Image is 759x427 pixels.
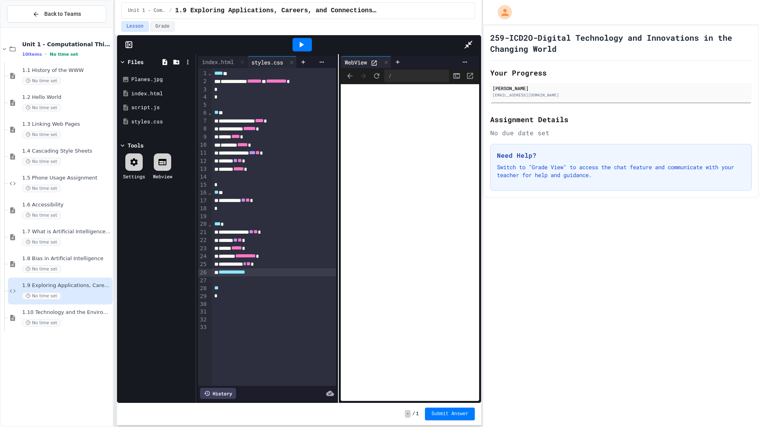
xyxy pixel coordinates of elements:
[22,319,61,327] span: No time set
[198,117,208,125] div: 7
[198,213,208,221] div: 19
[198,125,208,133] div: 8
[497,163,745,179] p: Switch to "Grade View" to access the chat feature and communicate with your teacher for help and ...
[464,70,476,82] button: Open in new tab
[198,181,208,189] div: 15
[341,58,371,66] div: WebView
[198,300,208,308] div: 30
[22,131,61,138] span: No time set
[22,309,111,316] span: 1.10 Technology and the Environment
[22,77,61,85] span: No time set
[7,6,106,23] button: Back to Teams
[22,41,111,48] span: Unit 1 - Computational Thinking and Making Connections
[425,408,475,420] button: Submit Answer
[22,158,61,165] span: No time set
[200,388,236,399] div: History
[150,21,175,32] button: Grade
[357,70,369,82] span: Forward
[198,220,208,228] div: 20
[198,58,238,66] div: index.html
[169,8,172,14] span: /
[198,205,208,213] div: 18
[128,58,143,66] div: Files
[198,141,208,149] div: 10
[490,32,752,54] h1: 259-ICD2O-Digital Technology and Innovations in the Changing World
[490,114,752,125] h2: Assignment Details
[22,265,61,273] span: No time set
[198,173,208,181] div: 14
[490,67,752,78] h2: Your Progress
[22,212,61,219] span: No time set
[341,56,391,68] div: WebView
[22,175,111,181] span: 1.5 Phone Usage Assignment
[22,185,61,192] span: No time set
[198,277,208,285] div: 27
[45,51,47,57] span: •
[208,189,212,196] span: Fold line
[371,70,383,82] button: Refresh
[198,285,208,293] div: 28
[341,84,479,401] iframe: Web Preview
[131,118,193,126] div: styles.css
[198,308,208,316] div: 31
[198,70,208,77] div: 1
[128,141,143,149] div: Tools
[128,8,166,14] span: Unit 1 - Computational Thinking and Making Connections
[693,361,751,395] iframe: chat widget
[412,411,415,417] span: /
[198,77,208,85] div: 2
[198,86,208,94] div: 3
[22,202,111,208] span: 1.6 Accessibility
[22,52,42,57] span: 10 items
[344,70,356,82] span: Back
[175,6,378,15] span: 1.9 Exploring Applications, Careers, and Connections in the Digital World
[208,70,212,76] span: Fold line
[121,21,149,32] button: Lesson
[247,56,297,68] div: styles.css
[726,395,751,419] iframe: chat widget
[405,410,411,418] span: -
[451,70,463,82] button: Console
[22,121,111,128] span: 1.3 Linking Web Pages
[431,411,468,417] span: Submit Answer
[131,76,193,83] div: Planes.jpg
[198,197,208,205] div: 17
[22,67,111,74] span: 1.1 History of the WWW
[198,293,208,300] div: 29
[208,110,212,116] span: Fold line
[489,3,514,21] div: My Account
[22,255,111,262] span: 1.8 Bias in Artificial Intelligence
[198,133,208,141] div: 9
[198,101,208,109] div: 5
[493,92,750,98] div: [EMAIL_ADDRESS][DOMAIN_NAME]
[198,56,247,68] div: index.html
[198,109,208,117] div: 6
[22,148,111,155] span: 1.4 Cascading Style Sheets
[131,90,193,98] div: index.html
[198,93,208,101] div: 4
[22,94,111,101] span: 1.2 Hello World
[198,189,208,197] div: 16
[198,269,208,277] div: 26
[22,229,111,235] span: 1.7 What is Artificial Intelligence (AI)
[493,85,750,92] div: [PERSON_NAME]
[198,316,208,324] div: 32
[198,323,208,331] div: 33
[123,173,145,180] div: Settings
[22,282,111,289] span: 1.9 Exploring Applications, Careers, and Connections in the Digital World
[22,238,61,246] span: No time set
[22,292,61,300] span: No time set
[384,70,449,82] div: /
[198,245,208,253] div: 23
[208,221,212,227] span: Fold line
[198,229,208,236] div: 21
[247,58,287,66] div: styles.css
[416,411,419,417] span: 1
[153,173,172,180] div: Webview
[131,104,193,111] div: script.js
[22,104,61,111] span: No time set
[198,261,208,268] div: 25
[198,236,208,244] div: 22
[198,165,208,173] div: 13
[198,157,208,165] div: 12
